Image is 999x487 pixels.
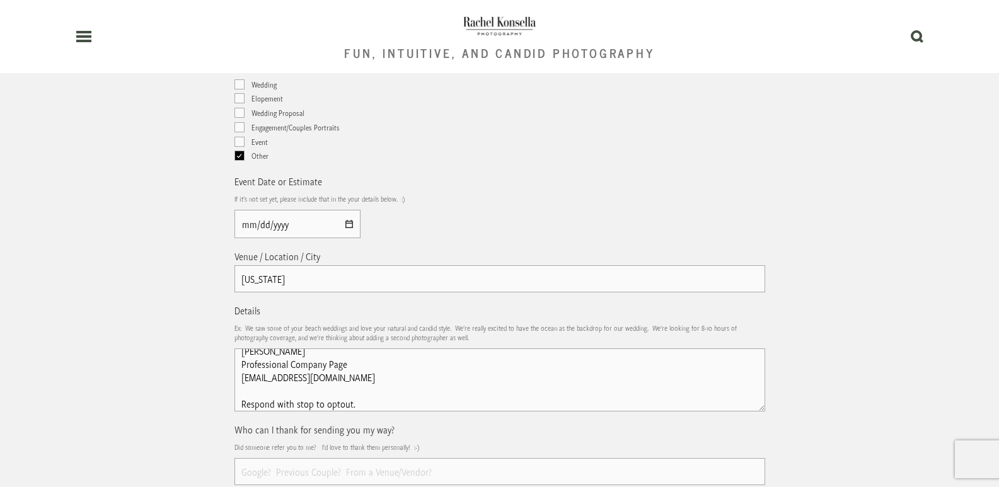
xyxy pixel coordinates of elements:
span: Wedding [251,79,277,89]
input: Event [234,137,245,147]
input: Elopement [234,93,245,103]
span: Wedding Proposal [251,108,304,118]
textarea: Wikipedia is considered to be the World’s most significant tool for reference material. The Wiki ... [234,348,765,411]
input: Other [234,151,245,161]
input: Wedding [234,79,245,89]
input: Google? Previous Couple? From a Venue/Vendor? [234,458,765,485]
span: Details [234,304,260,317]
p: Ex: We saw some of your beach weddings and love your natural and candid style. We're really excit... [234,319,765,346]
span: Event Date or Estimate [234,175,322,188]
span: Event [251,137,268,147]
input: It's ok if you don't know yet! Tell me everywhere you've been talking about. [234,265,765,292]
span: Other [251,151,269,161]
span: Who can I thank for sending you my way? [234,423,395,436]
input: Engagement/Couples Portraits [234,122,245,132]
span: Elopement [251,93,283,103]
img: PNW Wedding Photographer | Rachel Konsella [462,13,537,38]
p: Did someone refer you to me? I'd love to thank them personally! :-) [234,438,765,455]
span: Engagement/Couples Portraits [251,122,340,132]
p: If it's not set yet, please include that in the your details below. :) [234,190,765,207]
input: Wedding Proposal [234,108,245,118]
div: Fun, Intuitive, and Candid Photography [344,47,654,59]
span: Venue / Location / City [234,249,320,263]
